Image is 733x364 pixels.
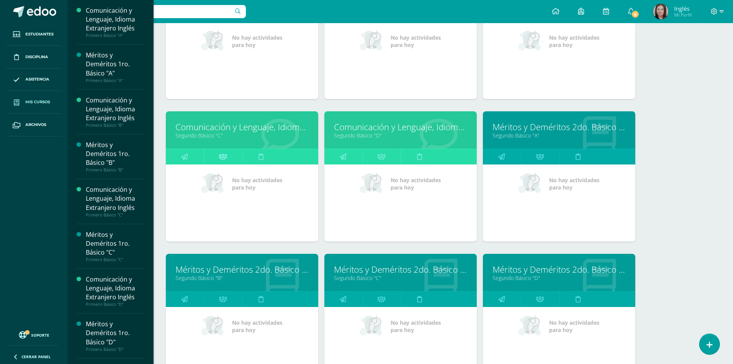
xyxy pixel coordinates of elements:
[175,274,309,282] a: Segundo Básico "B"
[493,121,626,133] a: Méritos y Deméritos 2do. Básico "A"
[175,263,309,275] a: Méritos y Deméritos 2do. Básico "B"
[86,275,144,302] div: Comunicación y Lenguaje, Idioma Extranjero Inglés
[360,315,385,338] img: no_activities_small.png
[175,132,309,139] a: Segundo Básico "C"
[391,34,441,49] span: No hay actividades para hoy
[86,275,144,307] a: Comunicación y Lenguaje, Idioma Extranjero InglésPrimero Básico "D"
[493,263,626,275] a: Méritos y Deméritos 2do. Básico "D"
[86,96,144,122] div: Comunicación y Lenguaje, Idioma Extranjero Inglés
[334,121,467,133] a: Comunicación y Lenguaje, Idioma Extranjero Inglés
[25,31,53,37] span: Estudiantes
[25,54,48,60] span: Disciplina
[86,141,144,167] div: Méritos y Deméritos 1ro. Básico "B"
[549,34,599,49] span: No hay actividades para hoy
[86,302,144,307] div: Primero Básico "D"
[674,5,692,12] span: Inglés
[391,176,441,191] span: No hay actividades para hoy
[6,91,62,114] a: Mis cursos
[653,4,668,19] img: e03ec1ec303510e8e6f60bf4728ca3bf.png
[73,5,246,18] input: Busca un usuario...
[86,185,144,217] a: Comunicación y Lenguaje, Idioma Extranjero InglésPrimero Básico "C"
[493,132,626,139] a: Segundo Básico "A"
[360,172,385,195] img: no_activities_small.png
[232,176,282,191] span: No hay actividades para hoy
[6,114,62,136] a: Archivos
[86,96,144,128] a: Comunicación y Lenguaje, Idioma Extranjero InglésPrimero Básico "B"
[86,6,144,38] a: Comunicación y Lenguaje, Idioma Extranjero InglésPrimero Básico "A"
[175,121,309,133] a: Comunicación y Lenguaje, Idioma Extranjero Inglés
[232,319,282,334] span: No hay actividades para hoy
[674,12,692,18] span: Mi Perfil
[86,6,144,33] div: Comunicación y Lenguaje, Idioma Extranjero Inglés
[86,347,144,352] div: Primero Básico "D"
[86,122,144,128] div: Primero Básico "B"
[6,69,62,91] a: Asistencia
[549,319,599,334] span: No hay actividades para hoy
[518,30,544,53] img: no_activities_small.png
[86,230,144,262] a: Méritos y Deméritos 1ro. Básico "C"Primero Básico "C"
[25,76,49,82] span: Asistencia
[86,33,144,38] div: Primero Básico "A"
[86,212,144,218] div: Primero Básico "C"
[334,274,467,282] a: Segundo Básico "C"
[25,99,50,105] span: Mis cursos
[86,230,144,257] div: Méritos y Deméritos 1ro. Básico "C"
[201,315,227,338] img: no_activities_small.png
[86,320,144,352] a: Méritos y Deméritos 1ro. Básico "D"Primero Básico "D"
[334,132,467,139] a: Segundo Básico "D"
[201,172,227,195] img: no_activities_small.png
[86,320,144,346] div: Méritos y Deméritos 1ro. Básico "D"
[201,30,227,53] img: no_activities_small.png
[6,23,62,46] a: Estudiantes
[9,329,58,340] a: Soporte
[391,319,441,334] span: No hay actividades para hoy
[518,315,544,338] img: no_activities_small.png
[31,332,49,338] span: Soporte
[232,34,282,49] span: No hay actividades para hoy
[631,10,639,18] span: 6
[6,46,62,69] a: Disciplina
[25,122,46,128] span: Archivos
[493,274,626,282] a: Segundo Básico "D"
[360,30,385,53] img: no_activities_small.png
[334,263,467,275] a: Méritos y Deméritos 2do. Básico "C"
[86,257,144,262] div: Primero Básico "C"
[86,141,144,173] a: Méritos y Deméritos 1ro. Básico "B"Primero Básico "B"
[86,185,144,212] div: Comunicación y Lenguaje, Idioma Extranjero Inglés
[86,51,144,77] div: Méritos y Deméritos 1ro. Básico "A"
[86,167,144,173] div: Primero Básico "B"
[22,354,51,359] span: Cerrar panel
[86,51,144,83] a: Méritos y Deméritos 1ro. Básico "A"Primero Básico "A"
[86,78,144,83] div: Primero Básico "A"
[549,176,599,191] span: No hay actividades para hoy
[518,172,544,195] img: no_activities_small.png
